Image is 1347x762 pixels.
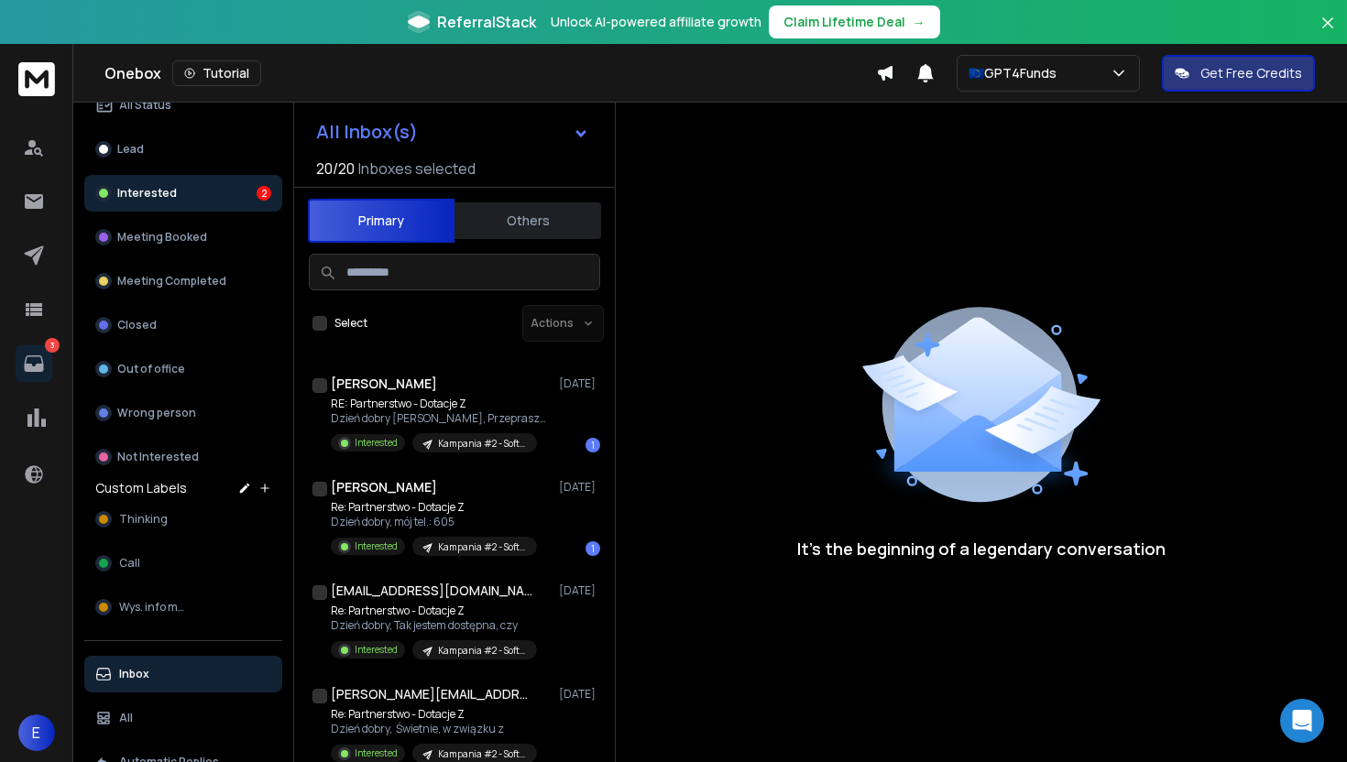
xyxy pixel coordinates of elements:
[84,219,282,256] button: Meeting Booked
[331,478,437,496] h1: [PERSON_NAME]
[117,406,196,420] p: Wrong person
[84,87,282,124] button: All Status
[559,687,600,702] p: [DATE]
[1316,11,1340,55] button: Close banner
[355,746,398,760] p: Interested
[117,318,157,332] p: Closed
[117,274,226,288] p: Meeting Completed
[84,700,282,736] button: All
[45,338,60,353] p: 3
[331,397,551,411] p: RE: Partnerstwo - Dotacje Z
[117,362,185,376] p: Out of office
[559,376,600,391] p: [DATE]
[117,230,207,245] p: Meeting Booked
[301,114,604,150] button: All Inbox(s)
[331,604,537,618] p: Re: Partnerstwo - Dotacje Z
[331,582,532,600] h1: [EMAIL_ADDRESS][DOMAIN_NAME]
[308,199,454,243] button: Primary
[84,395,282,431] button: Wrong person
[104,60,876,86] div: Onebox
[84,307,282,343] button: Closed
[119,600,191,615] span: Wys. info mail
[84,351,282,387] button: Out of office
[437,11,536,33] span: ReferralStack
[438,644,526,658] p: Kampania #2 - Software House
[331,618,537,633] p: Dzień dobry, Tak jestem dostępna, czy
[172,60,261,86] button: Tutorial
[119,711,133,725] p: All
[117,186,177,201] p: Interested
[84,501,282,538] button: Thinking
[559,583,600,598] p: [DATE]
[95,479,187,497] h3: Custom Labels
[969,64,1064,82] p: 🇪🇺GPT4Funds
[438,437,526,451] p: Kampania #2 - Software House
[84,131,282,168] button: Lead
[355,436,398,450] p: Interested
[16,345,52,382] a: 3
[117,450,199,464] p: Not Interested
[913,13,925,31] span: →
[355,643,398,657] p: Interested
[119,667,149,681] p: Inbox
[551,13,761,31] p: Unlock AI-powered affiliate growth
[331,722,537,736] p: Dzień dobry, Świetnie, w związku z
[257,186,271,201] div: 2
[355,539,398,553] p: Interested
[331,707,537,722] p: Re: Partnerstwo - Dotacje Z
[454,201,601,241] button: Others
[84,589,282,626] button: Wys. info mail
[559,480,600,495] p: [DATE]
[797,536,1166,561] p: It’s the beginning of a legendary conversation
[84,656,282,692] button: Inbox
[119,556,140,571] span: Call
[331,411,551,426] p: Dzień dobry [PERSON_NAME], Przepraszam
[1200,64,1302,82] p: Get Free Credits
[331,515,537,529] p: Dzień dobry, mój tel.: 605
[358,158,476,180] h3: Inboxes selected
[18,714,55,751] button: E
[1280,699,1324,743] div: Open Intercom Messenger
[331,685,532,703] h1: [PERSON_NAME][EMAIL_ADDRESS][PERSON_NAME][DOMAIN_NAME]
[84,263,282,299] button: Meeting Completed
[316,158,355,180] span: 20 / 20
[331,375,437,393] h1: [PERSON_NAME]
[334,316,367,331] label: Select
[586,541,600,556] div: 1
[331,500,537,515] p: Re: Partnerstwo - Dotacje Z
[1162,55,1315,92] button: Get Free Credits
[438,747,526,761] p: Kampania #2 - Software House
[84,175,282,212] button: Interested2
[316,123,418,141] h1: All Inbox(s)
[769,5,940,38] button: Claim Lifetime Deal→
[84,439,282,475] button: Not Interested
[119,512,168,527] span: Thinking
[438,540,526,554] p: Kampania #2 - Software House
[117,142,144,157] p: Lead
[84,545,282,582] button: Call
[119,98,171,113] p: All Status
[586,438,600,452] div: 1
